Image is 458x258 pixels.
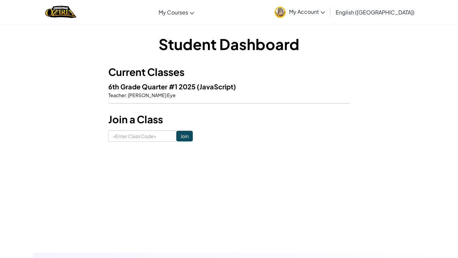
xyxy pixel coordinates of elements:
a: My Account [271,1,328,23]
h3: Current Classes [108,64,350,80]
img: Home [45,5,76,19]
span: (JavaScript) [197,82,236,91]
h1: Student Dashboard [108,34,350,54]
h3: Join a Class [108,112,350,127]
span: My Account [289,8,325,15]
span: Teacher [108,92,126,98]
img: avatar [275,7,286,18]
a: Ozaria by CodeCombat logo [45,5,76,19]
span: 6th Grade Quarter #1 2025 [108,82,197,91]
a: My Courses [155,3,197,21]
a: English ([GEOGRAPHIC_DATA]) [332,3,418,21]
input: Join [176,131,193,141]
input: <Enter Class Code> [108,130,176,142]
span: My Courses [159,9,188,16]
span: English ([GEOGRAPHIC_DATA]) [336,9,414,16]
span: : [126,92,127,98]
span: [PERSON_NAME] Eye [127,92,176,98]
